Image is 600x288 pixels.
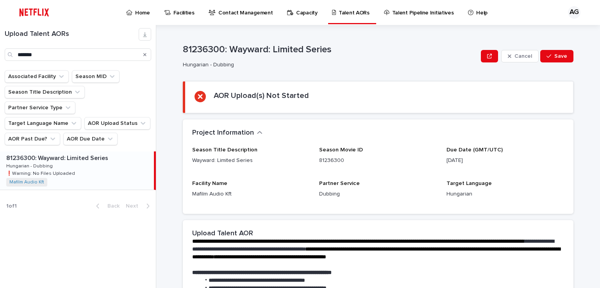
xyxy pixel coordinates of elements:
[501,50,539,62] button: Cancel
[446,190,564,198] p: Hungarian
[192,190,310,198] p: Mafilm Audio Kft
[192,129,262,137] button: Project Information
[568,6,580,19] div: AG
[192,147,257,153] span: Season Title Description
[319,181,360,186] span: Partner Service
[554,53,567,59] span: Save
[319,190,437,198] p: Dubbing
[9,180,44,185] a: Mafilm Audio Kft
[63,133,118,145] button: AOR Due Date
[5,70,69,83] button: Associated Facility
[446,181,492,186] span: Target Language
[192,181,227,186] span: Facility Name
[90,203,123,210] button: Back
[5,117,81,130] button: Target Language Name
[6,153,110,162] p: 81236300: Wayward: Limited Series
[183,62,475,68] p: Hungarian - Dubbing
[446,156,564,165] p: [DATE]
[84,117,150,130] button: AOR Upload Status
[192,229,253,238] h2: Upload Talent AOR
[514,53,532,59] span: Cancel
[540,50,573,62] button: Save
[5,48,151,61] input: Search
[5,133,60,145] button: AOR Past Due?
[183,44,478,55] p: 81236300: Wayward: Limited Series
[446,147,503,153] span: Due Date (GMT/UTC)
[214,91,309,100] h2: AOR Upload(s) Not Started
[319,156,437,165] p: 81236300
[192,156,310,165] p: Wayward: Limited Series
[192,129,254,137] h2: Project Information
[126,203,143,209] span: Next
[72,70,120,83] button: Season MID
[123,203,156,210] button: Next
[5,101,75,114] button: Partner Service Type
[5,30,139,39] h1: Upload Talent AORs
[6,162,54,169] p: Hungarian - Dubbing
[319,147,363,153] span: Season Movie ID
[6,169,77,176] p: ❗️Warning: No Files Uploaded
[5,86,85,98] button: Season Title Description
[103,203,120,209] span: Back
[16,5,53,20] img: ifQbXi3ZQGMSEF7WDB7W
